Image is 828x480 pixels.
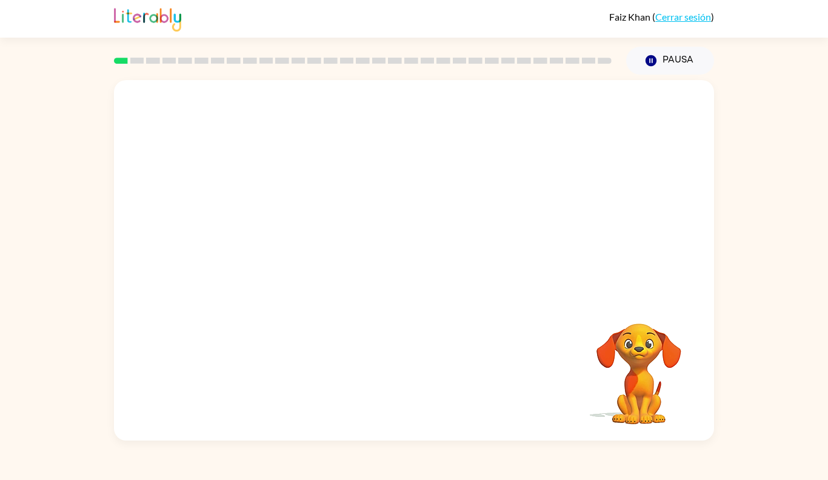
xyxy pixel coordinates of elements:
[578,305,699,426] video: Tu navegador debe admitir la reproducción de archivos .mp4 para usar Literably. Intenta usar otro...
[626,47,714,75] button: Pausa
[114,5,181,32] img: Literably
[609,11,652,22] span: Faiz Khan
[655,11,711,22] a: Cerrar sesión
[609,11,714,22] div: ( )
